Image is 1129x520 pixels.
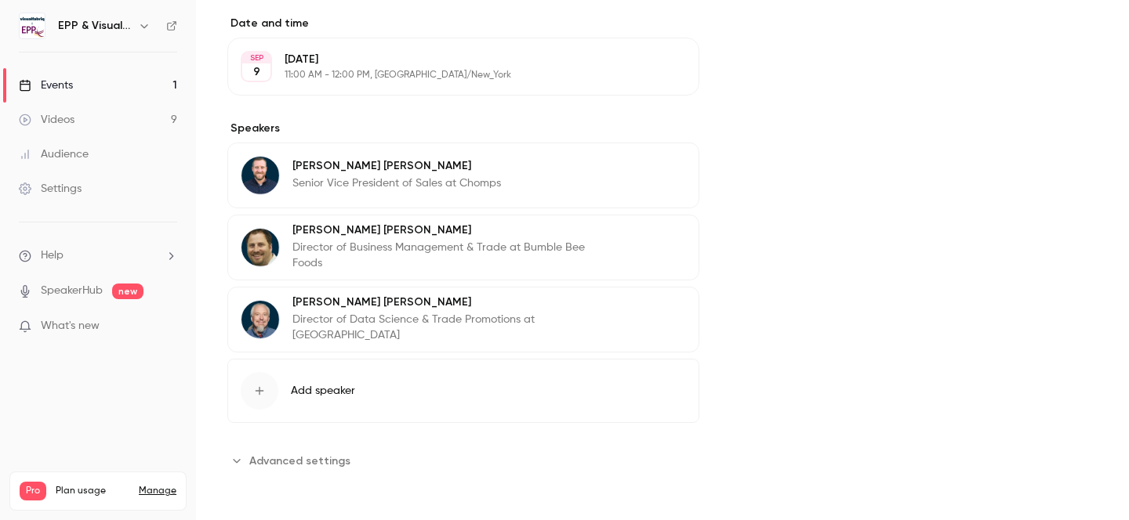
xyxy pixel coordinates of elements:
label: Date and time [227,16,699,31]
p: [PERSON_NAME] [PERSON_NAME] [292,158,501,174]
a: Manage [139,485,176,497]
div: Bryan Smith[PERSON_NAME] [PERSON_NAME]Director of Business Management & Trade at Bumble Bee Foods [227,215,699,280]
img: Bryan Smith [241,229,279,266]
p: Senior Vice President of Sales at Chomps [292,175,501,191]
div: Audience [19,146,89,162]
div: Arthur Bernstein[PERSON_NAME] [PERSON_NAME]Director of Data Science & Trade Promotions at [GEOGRA... [227,287,699,352]
h6: EPP & Visualfabriq [58,18,132,34]
iframe: Noticeable Trigger [158,320,177,334]
button: Advanced settings [227,448,360,473]
a: SpeakerHub [41,283,103,299]
span: What's new [41,318,100,334]
li: help-dropdown-opener [19,247,177,264]
button: Add speaker [227,359,699,423]
p: [PERSON_NAME] [PERSON_NAME] [292,222,597,238]
span: Plan usage [56,485,129,497]
img: Matt Meloy [241,157,279,194]
span: Add speaker [291,383,355,399]
p: 9 [253,64,260,80]
section: Advanced settings [227,448,699,473]
p: [PERSON_NAME] [PERSON_NAME] [292,294,597,310]
label: Speakers [227,121,699,136]
span: Pro [20,482,46,500]
span: Help [41,247,64,264]
img: EPP & Visualfabriq [20,13,45,38]
div: Videos [19,112,74,128]
p: Director of Data Science & Trade Promotions at [GEOGRAPHIC_DATA] [292,312,597,343]
p: 11:00 AM - 12:00 PM, [GEOGRAPHIC_DATA]/New_York [285,69,616,81]
p: Director of Business Management & Trade at Bumble Bee Foods [292,240,597,271]
p: [DATE] [285,52,616,67]
span: new [112,283,143,299]
div: Matt Meloy[PERSON_NAME] [PERSON_NAME]Senior Vice President of Sales at Chomps [227,143,699,208]
div: SEP [242,52,270,63]
img: Arthur Bernstein [241,301,279,338]
div: Settings [19,181,82,197]
div: Events [19,78,73,93]
span: Advanced settings [249,453,350,469]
